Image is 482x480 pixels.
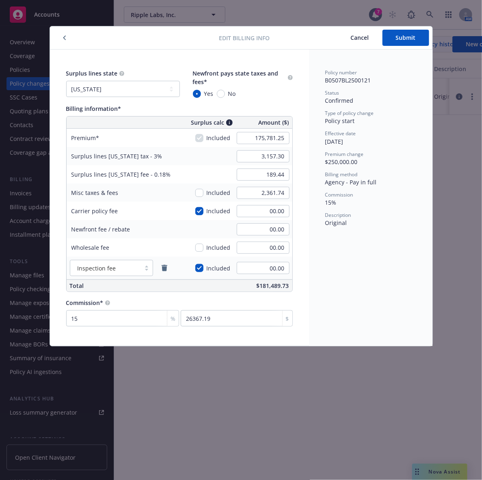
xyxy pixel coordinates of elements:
[237,223,290,236] input: 0.00
[71,152,162,160] span: Surplus lines [US_STATE] tax - 3%
[325,191,353,198] span: Commission
[337,30,383,46] button: Cancel
[259,118,289,127] span: Amount ($)
[325,178,377,186] span: Agency - Pay in full
[257,282,289,290] span: $181,489.73
[66,105,121,112] span: Billing information*
[66,299,104,307] span: Commission*
[325,89,339,96] span: Status
[237,150,290,162] input: 0.00
[70,282,84,290] span: Total
[193,90,201,98] input: Yes
[228,89,236,98] span: No
[237,187,290,199] input: 0.00
[71,134,99,142] span: Premium
[207,188,231,197] span: Included
[204,89,214,98] span: Yes
[207,134,231,142] span: Included
[325,138,344,145] span: [DATE]
[325,117,355,125] span: Policy start
[325,199,337,206] span: 15%
[237,205,290,217] input: 0.00
[325,212,351,218] span: Description
[286,314,289,323] span: $
[160,263,169,273] a: remove
[219,34,270,42] span: Edit billing info
[325,151,364,158] span: Premium change
[217,90,225,98] input: No
[191,118,225,127] span: Surplus calc
[71,189,119,197] span: Misc taxes & fees
[325,110,374,117] span: Type of policy change
[207,264,231,272] span: Included
[78,264,116,272] span: Inspection fee
[237,242,290,254] input: 0.00
[71,207,118,215] span: Carrier policy fee
[207,243,231,252] span: Included
[383,30,429,46] button: Submit
[207,207,231,215] span: Included
[325,130,356,137] span: Effective date
[237,262,290,274] input: 0.00
[325,69,357,76] span: Policy number
[74,264,137,272] span: Inspection fee
[237,132,290,144] input: 0.00
[325,76,371,84] span: B0507BL2500121
[325,219,347,227] span: Original
[193,69,279,86] span: Newfront pays state taxes and fees*
[325,97,354,104] span: Confirmed
[396,34,416,41] span: Submit
[325,171,358,178] span: Billing method
[351,34,369,41] span: Cancel
[71,244,110,251] span: Wholesale fee
[71,225,130,233] span: Newfront fee / rebate
[171,314,175,323] span: %
[71,171,171,178] span: Surplus lines [US_STATE] fee - 0.18%
[325,158,358,166] span: $250,000.00
[237,169,290,181] input: 0.00
[66,69,118,77] span: Surplus lines state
